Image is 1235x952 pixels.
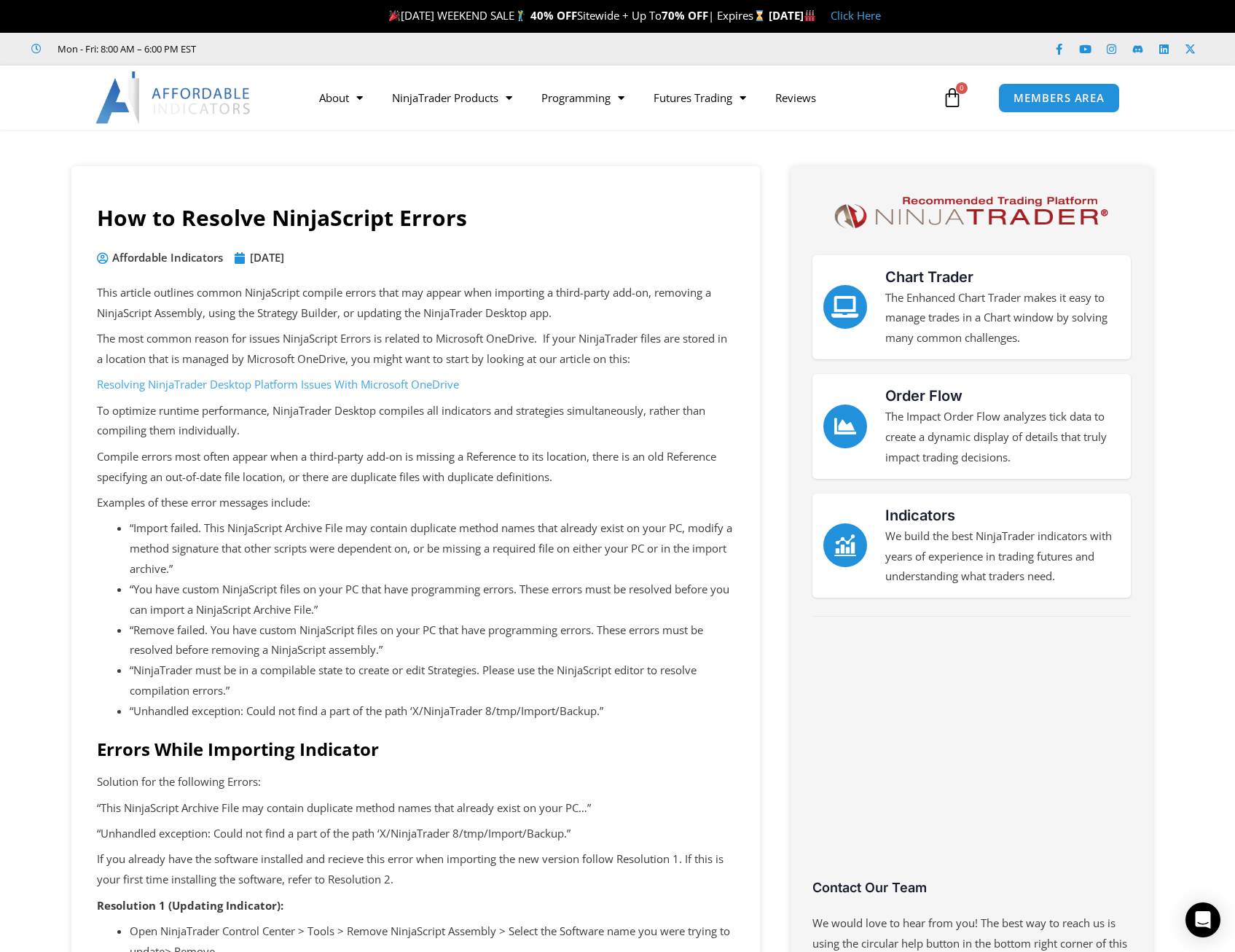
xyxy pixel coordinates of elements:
[1014,93,1105,104] span: MEMBERS AREA
[97,447,734,488] p: Compile errors most often appear when a third-party add-on is missing a Reference to its location...
[885,507,955,524] a: Indicators
[769,8,816,23] strong: [DATE]
[385,8,768,23] span: [DATE] WEEKEND SALE Sitewide + Up To | Expires
[639,81,761,114] a: Futures Trading
[885,526,1120,588] p: We build the best NinjaTrader indicators with years of experience in trading futures and understa...
[97,329,734,370] p: The most common reason for issues NinjaScript Errors is related to Microsoft OneDrive. If your Ni...
[530,8,577,23] strong: 40% OFF
[130,660,734,701] li: “NinjaTrader must be in a compilable state to create or edit Strategies. Please use the NinjaScri...
[885,288,1120,349] p: The Enhanced Chart Trader makes it easy to manage trades in a Chart window by solving many common...
[97,849,734,890] p: If you already have the software installed and recieve this error when importing the new version ...
[216,42,435,56] iframe: Customer reviews powered by Trustpilot
[515,10,526,21] img: 🏌️‍♂️
[97,377,459,391] a: Resolving NinjaTrader Desktop Platform Issues With Microsoft OneDrive
[97,772,734,792] p: Solution for the following Errors:
[761,81,831,114] a: Reviews
[1185,902,1220,937] div: Open Intercom Messenger
[885,407,1120,468] p: The Impact Order Flow analyzes tick data to create a dynamic display of details that truly impact...
[130,620,734,661] li: “Remove failed. You have custom NinjaScript files on your PC that have programming errors. These ...
[885,387,962,405] a: Order Flow
[97,401,734,442] p: To optimize runtime performance, NinjaTrader Desktop compiles all indicators and strategies simul...
[97,283,734,324] p: This article outlines common NinjaScript compile errors that may appear when importing a third-pa...
[109,248,223,268] span: Affordable Indicators
[130,518,734,580] li: “Import failed. This NinjaScript Archive File may contain duplicate method names that already exi...
[998,83,1120,113] a: MEMBERS AREA
[812,879,1131,896] h3: Contact Our Team
[130,580,734,620] li: “You have custom NinjaScript files on your PC that have programming errors. These errors must be ...
[305,81,938,114] nav: Menu
[97,203,734,233] h1: How to Resolve NinjaScript Errors
[662,8,708,23] strong: 70% OFF
[828,192,1114,233] img: NinjaTrader Logo | Affordable Indicators – NinjaTrader
[97,493,734,513] p: Examples of these error messages include:
[956,82,968,94] span: 0
[305,81,377,114] a: About
[823,523,867,567] a: Indicators
[823,285,867,329] a: Chart Trader
[527,81,639,114] a: Programming
[97,898,283,913] strong: Resolution 1 (Updating Indicator):
[54,40,196,58] span: Mon - Fri: 8:00 AM – 6:00 PM EST
[250,250,284,265] time: [DATE]
[97,738,734,760] h2: Errors While Importing Indicator
[885,268,973,286] a: Chart Trader
[812,635,1131,890] iframe: Customer reviews powered by Trustpilot
[920,77,984,119] a: 0
[97,798,734,819] p: “This NinjaScript Archive File may contain duplicate method names that already exist on your PC…”
[823,405,867,448] a: Order Flow
[97,824,734,844] p: “Unhandled exception: Could not find a part of the path ‘X/NinjaTrader 8/tmp/Import/Backup.”
[831,8,881,23] a: Click Here
[389,10,400,21] img: 🎉
[754,10,765,21] img: ⌛
[130,701,734,722] li: “Unhandled exception: Could not find a part of the path ‘X/NinjaTrader 8/tmp/Import/Backup.”
[377,81,527,114] a: NinjaTrader Products
[804,10,815,21] img: 🏭
[95,71,252,124] img: LogoAI | Affordable Indicators – NinjaTrader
